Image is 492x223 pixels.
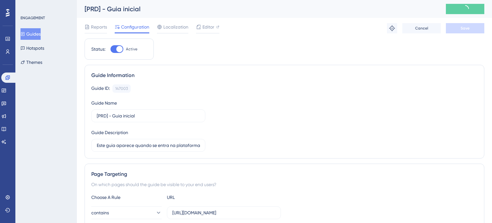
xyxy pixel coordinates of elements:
[91,170,478,178] div: Page Targeting
[91,206,162,219] button: contains
[121,23,149,31] span: Configuration
[172,209,275,216] input: yourwebsite.com/path
[91,209,109,217] span: contains
[20,15,45,21] div: ENGAGEMENT
[20,28,41,40] button: Guides
[91,72,478,79] div: Guide Information
[115,86,128,91] div: 147003
[402,23,441,33] button: Cancel
[97,112,200,119] input: Type your Guide’s Name here
[126,47,137,52] span: Active
[20,42,44,54] button: Hotspots
[91,23,107,31] span: Reports
[415,26,428,31] span: Cancel
[167,193,237,201] div: URL
[91,129,128,136] div: Guide Description
[91,45,105,53] div: Status:
[91,181,478,188] div: On which pages should the guide be visible to your end users?
[91,99,117,107] div: Guide Name
[91,84,110,93] div: Guide ID:
[20,56,42,68] button: Themes
[85,4,430,13] div: [PRD] - Guia inicial
[97,142,200,149] input: Type your Guide’s Description here
[91,193,162,201] div: Choose A Rule
[446,23,484,33] button: Save
[461,26,470,31] span: Save
[163,23,188,31] span: Localization
[202,23,214,31] span: Editor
